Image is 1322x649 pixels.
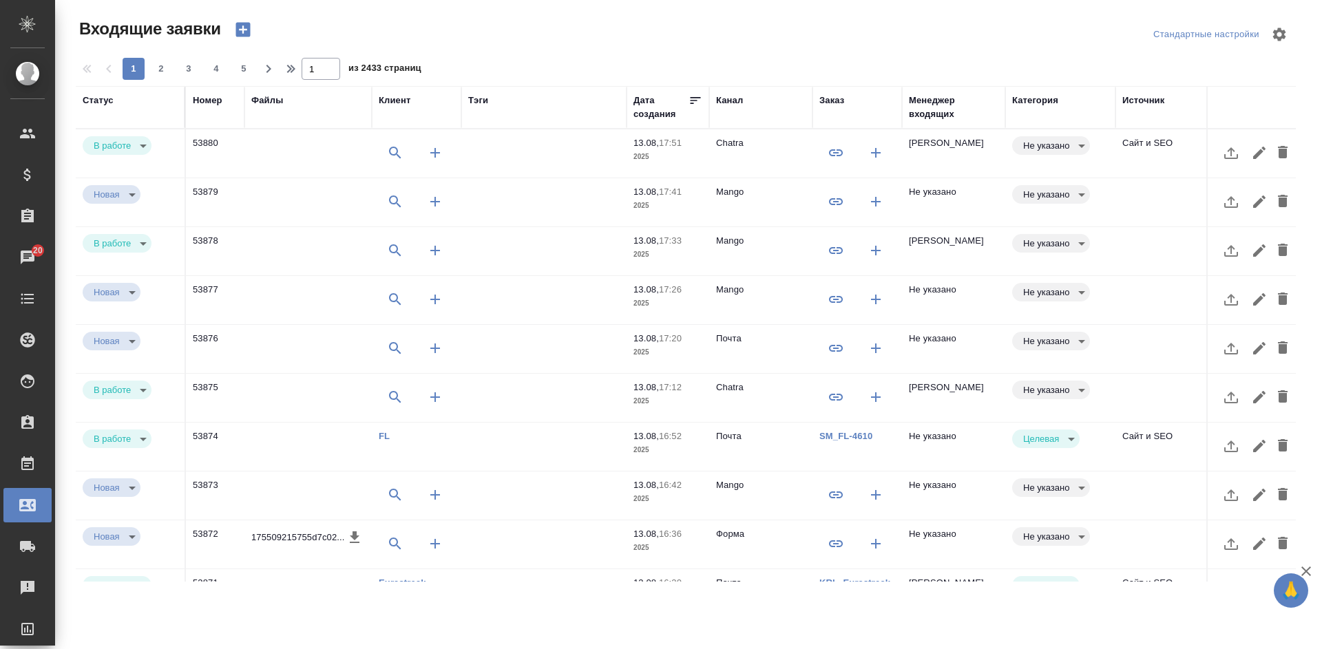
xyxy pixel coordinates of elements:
[819,283,852,316] button: Привязать к существующему заказу
[1012,478,1090,497] div: В работе
[1248,576,1271,609] button: Редактировать
[468,94,488,107] div: Тэги
[709,129,812,178] td: Chatra
[1012,527,1090,546] div: В работе
[716,94,743,107] div: Канал
[859,185,892,218] button: Создать заказ
[819,381,852,414] button: Привязать к существующему заказу
[419,478,452,511] button: Создать клиента
[819,332,852,365] button: Привязать к существующему заказу
[902,374,1005,422] td: [PERSON_NAME]
[633,199,702,213] p: 2025
[859,381,892,414] button: Создать заказ
[1248,234,1271,267] button: Редактировать
[1019,237,1073,249] button: Не указано
[90,531,124,542] button: Новая
[1012,429,1080,448] div: В работе
[1012,332,1090,350] div: В работе
[659,480,682,490] p: 16:42
[819,94,844,107] div: Заказ
[83,185,140,204] div: В работе
[186,374,244,422] td: 53875
[379,478,412,511] button: Выбрать клиента
[633,577,659,588] p: 13.08,
[379,527,412,560] button: Выбрать клиента
[379,431,390,441] a: FL
[1248,527,1271,560] button: Редактировать
[90,579,135,591] button: В работе
[186,471,244,520] td: 53873
[1019,384,1073,396] button: Не указано
[1271,234,1294,267] button: Удалить
[1019,531,1073,542] button: Не указано
[83,136,151,155] div: В работе
[186,276,244,324] td: 53877
[379,94,410,107] div: Клиент
[205,58,227,80] button: 4
[1271,381,1294,414] button: Удалить
[819,234,852,267] button: Привязать к существующему заказу
[83,429,151,448] div: В работе
[251,94,283,107] div: Файлы
[709,178,812,226] td: Mango
[859,478,892,511] button: Создать заказ
[186,178,244,226] td: 53879
[193,94,222,107] div: Номер
[1215,234,1248,267] button: Загрузить файл
[709,569,812,617] td: Почта
[1012,136,1090,155] div: В работе
[709,227,812,275] td: Mango
[902,423,1005,471] td: Не указано
[633,345,702,359] p: 2025
[233,58,255,80] button: 5
[186,569,244,617] td: 53871
[90,237,135,249] button: В работе
[859,283,892,316] button: Создать заказ
[709,374,812,422] td: Chatra
[1271,283,1294,316] button: Удалить
[76,18,221,40] span: Входящие заявки
[419,381,452,414] button: Создать клиента
[233,62,255,76] span: 5
[633,248,702,262] p: 2025
[659,529,682,539] p: 16:36
[1115,569,1219,617] td: Сайт и SEO
[633,394,702,408] p: 2025
[902,471,1005,520] td: Не указано
[1215,136,1248,169] button: Загрузить файл
[1248,478,1271,511] button: Редактировать
[633,94,689,121] div: Дата создания
[1263,18,1296,51] span: Настроить таблицу
[819,185,852,218] button: Привязать к существующему заказу
[1215,527,1248,560] button: Загрузить файл
[83,283,140,301] div: В работе
[902,569,1005,617] td: [PERSON_NAME]
[1215,381,1248,414] button: Загрузить файл
[83,478,140,497] div: В работе
[1019,433,1063,445] button: Целевая
[1012,283,1090,301] div: В работе
[1271,332,1294,365] button: Удалить
[902,520,1005,568] td: Не указано
[83,527,140,546] div: В работе
[1271,185,1294,218] button: Удалить
[819,577,894,602] a: KRL_Eurastreck-1
[859,527,892,560] button: Создать заказ
[659,577,682,588] p: 16:30
[1215,332,1248,365] button: Загрузить файл
[633,235,659,246] p: 13.08,
[227,18,260,41] button: Создать
[902,129,1005,178] td: [PERSON_NAME]
[419,234,452,267] button: Создать клиента
[379,234,412,267] button: Выбрать клиента
[1271,527,1294,560] button: Удалить
[186,129,244,178] td: 53880
[709,423,812,471] td: Почта
[1279,576,1303,605] span: 🙏
[1122,94,1164,107] div: Источник
[1019,286,1073,298] button: Не указано
[1248,332,1271,365] button: Редактировать
[1248,283,1271,316] button: Редактировать
[819,136,852,169] button: Привязать к существующему заказу
[186,325,244,373] td: 53876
